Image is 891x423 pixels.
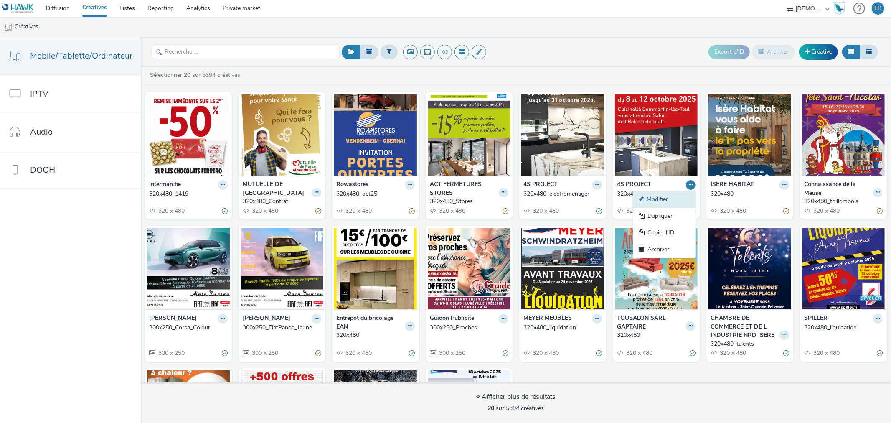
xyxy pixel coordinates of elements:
[783,206,789,215] div: Partiellement valide
[222,349,228,358] div: Valide
[617,190,696,198] a: 320x480_salon
[804,324,879,332] div: 320x480_liquidation
[804,180,871,197] strong: Connaissance de la Meuse
[251,349,278,357] span: 300 x 250
[617,180,651,190] strong: 4S PROJECT
[243,180,310,197] strong: MUTUELLE DE [GEOGRAPHIC_DATA]
[532,207,559,215] span: 320 x 480
[812,207,840,215] span: 320 x 480
[345,349,372,357] span: 320 x 480
[149,314,197,324] strong: [PERSON_NAME]
[147,228,230,309] img: 300x250_Corsa_Colour visual
[149,71,244,79] a: Sélectionner sur 5394 créatives
[532,349,559,357] span: 320 x 480
[596,349,602,358] div: Valide
[842,45,860,59] button: Grille
[877,349,883,358] div: Valide
[711,340,789,348] a: 320x480_talents
[833,2,849,15] a: Hawk Academy
[149,324,224,332] div: 300x250_Corsa_Colour
[428,94,510,176] img: 320x480_Stores visual
[711,340,786,348] div: 320x480_talents
[799,44,838,59] a: Créative
[783,349,789,358] div: Valide
[149,180,181,190] strong: Intermarche
[523,324,602,332] a: 320x480_liquidation
[617,314,684,331] strong: TOUSALON SARL GAPTAIRE
[315,349,321,358] div: Partiellement valide
[708,45,750,59] button: Export d'ID
[812,349,840,357] span: 320 x 480
[430,324,508,332] a: 300x250_Proches
[409,206,415,215] div: Partiellement valide
[625,207,652,215] span: 320 x 480
[523,180,558,190] strong: 4S PROJECT
[430,197,505,206] div: 320x480_Stores
[596,206,602,215] div: Valide
[243,314,290,324] strong: [PERSON_NAME]
[336,190,411,198] div: 320x480_oct25
[241,94,323,176] img: 320x480_Contrat visual
[752,45,795,59] button: Archiver
[503,206,508,215] div: Partiellement valide
[149,324,228,332] a: 300x250_Corsa_Colour
[336,331,411,339] div: 320x480
[409,349,415,358] div: Valide
[804,324,883,332] a: 320x480_liquidation
[523,314,572,324] strong: MEYER MEUBLES
[241,228,323,309] img: 300x250_FiatPanda_Jaune visual
[633,241,696,258] a: Archiver
[802,94,885,176] img: 320x480_thillombois visual
[633,224,696,241] a: Copier l'ID
[222,206,228,215] div: Valide
[711,190,789,198] a: 320x480
[243,324,321,332] a: 300x250_FiatPanda_Jaune
[428,228,510,309] img: 300x250_Proches visual
[336,331,415,339] a: 320x480
[877,206,883,215] div: Partiellement valide
[2,3,34,14] img: undefined Logo
[184,71,190,79] strong: 20
[617,190,692,198] div: 320x480_salon
[804,197,879,206] div: 320x480_thillombois
[708,94,791,176] img: 320x480 visual
[157,349,185,357] span: 300 x 250
[243,197,318,206] div: 320x480_Contrat
[804,197,883,206] a: 320x480_thillombois
[152,45,340,59] input: Rechercher...
[251,207,278,215] span: 320 x 480
[30,164,55,176] span: DOOH
[30,50,132,62] span: Mobile/Tablette/Ordinateur
[633,191,696,208] a: Modifier
[336,190,415,198] a: 320x480_oct25
[711,314,777,339] strong: CHAMBRE DE COMMERCE ET DE L INDUSTRIE NRD ISERE
[719,349,746,357] span: 320 x 480
[438,349,465,357] span: 300 x 250
[476,392,556,402] div: Afficher plus de résultats
[149,190,228,198] a: 320x480_1419
[804,314,828,324] strong: SPILLER
[833,2,846,15] div: Hawk Academy
[30,126,53,138] span: Audio
[523,324,599,332] div: 320x480_liquidation
[617,331,692,339] div: 320x480
[488,404,544,412] span: sur 5394 créatives
[860,45,878,59] button: Liste
[430,197,508,206] a: 320x480_Stores
[615,228,698,309] img: 320x480 visual
[719,207,746,215] span: 320 x 480
[625,349,652,357] span: 320 x 480
[334,94,417,176] img: 320x480_oct25 visual
[149,190,224,198] div: 320x480_1419
[345,207,372,215] span: 320 x 480
[243,197,321,206] a: 320x480_Contrat
[802,228,885,309] img: 320x480_liquidation visual
[617,331,696,339] a: 320x480
[521,228,604,309] img: 320x480_liquidation visual
[430,314,474,324] strong: Guidon Publicite
[336,180,368,190] strong: Rowastores
[334,228,417,309] img: 320x480 visual
[523,190,599,198] div: 320x480_electromenager
[488,404,495,412] strong: 20
[336,314,403,331] strong: Entrepôt du bricolage EAN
